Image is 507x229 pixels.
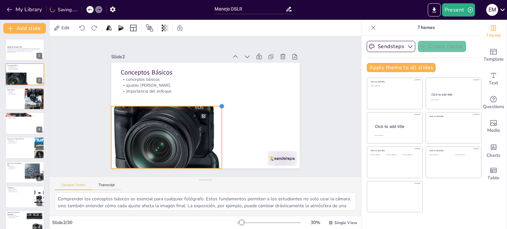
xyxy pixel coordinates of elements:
[334,220,357,225] span: Single View
[429,115,477,118] div: Click to add title
[7,215,25,216] p: uso del exposímetro
[7,162,23,166] p: Ajuste de la Sensibilidad ISO
[375,134,417,136] div: Click to add body
[7,48,42,52] p: En este bloque de prácticas se pretende aprender algunos usos avanzados de cámaras DSLR, basándon...
[132,52,295,110] p: conceptos básicos
[480,138,507,162] div: Add charts and graphs
[431,93,475,97] div: Click to add title
[7,93,23,95] p: aprendizaje práctico
[5,161,44,183] div: 6
[487,152,500,159] span: Charts
[130,27,243,69] div: Slide 2
[487,127,500,134] span: Media
[7,118,42,119] p: práctica constante
[36,127,42,132] div: 4
[418,41,466,52] button: Create theme
[7,191,33,192] p: práctica de visualización
[60,25,71,31] span: Edit
[7,46,22,48] strong: Manejo de Cámaras DSLR
[36,151,42,157] div: 5
[7,68,42,69] p: ajustes [PERSON_NAME]
[480,115,507,138] div: Add images, graphics, shapes or video
[431,99,475,101] div: Click to add text
[5,63,44,85] div: 2
[371,85,418,87] div: Click to add text
[7,92,23,93] p: creatividad
[375,124,417,129] div: Click to add title
[480,20,507,43] div: Change the overall theme
[480,162,507,186] div: Add a table
[7,190,33,191] p: equilibrio de luz
[486,4,498,16] div: E M
[371,149,418,152] div: Click to add title
[128,63,291,121] p: importancia del enfoque
[92,183,121,190] button: Transcript
[7,189,33,190] p: análisis del histograma
[130,57,293,115] p: ajustes [PERSON_NAME]
[387,154,402,156] div: Click to add text
[5,88,44,110] div: 3
[480,91,507,115] div: Get real-time input from your audience
[371,154,386,156] div: Click to add text
[429,154,450,156] div: Click to add text
[7,66,42,68] p: conceptos básicos
[486,3,498,16] button: E M
[134,43,298,104] p: Conceptos Básicos
[7,69,42,70] p: importancia del enfoque
[307,219,323,226] div: 30 %
[55,192,356,211] textarea: Comprender los conceptos básicos es esencial para cualquier fotógrafo. Estos fundamentos permiten...
[7,168,23,169] p: práctica de ajuste
[7,117,42,118] p: importancia de la luz
[7,217,25,218] p: práctica de ajustes
[379,20,474,36] p: Themes
[7,142,33,144] p: práctica con el dial
[7,91,23,92] p: control total
[36,200,42,206] div: 7
[7,52,42,53] p: Generated with [URL]
[36,53,42,59] div: 1
[36,175,42,181] div: 6
[455,154,476,156] div: Click to add text
[480,43,507,67] div: Add ready made slides
[442,3,475,16] button: Present
[7,140,33,141] p: control de luz
[7,212,25,215] p: Indicador de Nivel de Exposición
[5,4,45,15] button: My Library
[403,154,418,156] div: Click to add text
[7,113,42,115] p: Exposición de la Imagen
[7,216,25,217] p: interpretación del indicador
[488,174,499,182] span: Table
[55,183,92,190] button: Speaker Notes
[128,23,139,33] div: Layout
[5,137,44,159] div: 5
[5,186,44,208] div: 7
[7,141,33,142] p: profundidad de campo
[146,24,153,32] span: Position
[7,89,23,91] p: Modo Manual
[7,138,33,140] p: Ajustes de la Abertura del Iris
[3,23,46,34] button: Add slide
[5,39,44,61] div: 1
[36,102,42,108] div: 3
[489,79,498,87] span: Text
[7,65,42,67] p: Conceptos Básicos
[52,219,237,226] div: Slide 2 / 30
[483,103,504,110] span: Questions
[7,166,23,167] p: sensibilidad ISO
[429,149,477,152] div: Click to add title
[367,63,436,72] button: Apply theme to all slides
[428,3,441,16] button: Export to PowerPoint
[5,112,44,134] div: 4
[215,4,286,14] input: Insert title
[36,77,42,83] div: 2
[486,32,501,39] span: Theme
[7,115,42,117] p: parámetros de exposición
[50,7,78,13] div: Saving......
[480,67,507,91] div: Add text boxes
[371,80,418,83] div: Click to add title
[484,56,504,63] span: Template
[7,167,23,168] p: condiciones de luz
[7,187,33,189] p: Histograma
[367,41,415,52] button: Sendsteps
